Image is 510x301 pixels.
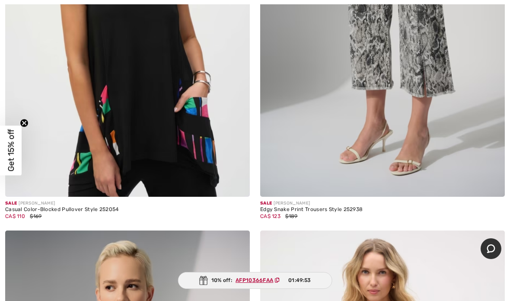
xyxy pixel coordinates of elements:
button: Close teaser [20,119,29,128]
span: Sale [5,201,17,206]
span: CA$ 110 [5,213,25,219]
span: $169 [30,213,41,219]
div: Edgy Snake Print Trousers Style 252938 [260,207,505,213]
div: [PERSON_NAME] [260,200,505,207]
span: Get 15% off [6,129,16,172]
ins: AFP10366FAA [236,277,273,283]
span: $189 [285,213,297,219]
iframe: Opens a widget where you can chat to one of our agents [481,238,501,260]
div: [PERSON_NAME] [5,200,250,207]
div: Casual Color-Blocked Pullover Style 252054 [5,207,250,213]
div: 10% off: [178,272,332,289]
span: 01:49:53 [288,276,311,284]
img: Gift.svg [199,276,208,285]
span: CA$ 123 [260,213,280,219]
span: Sale [260,201,272,206]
